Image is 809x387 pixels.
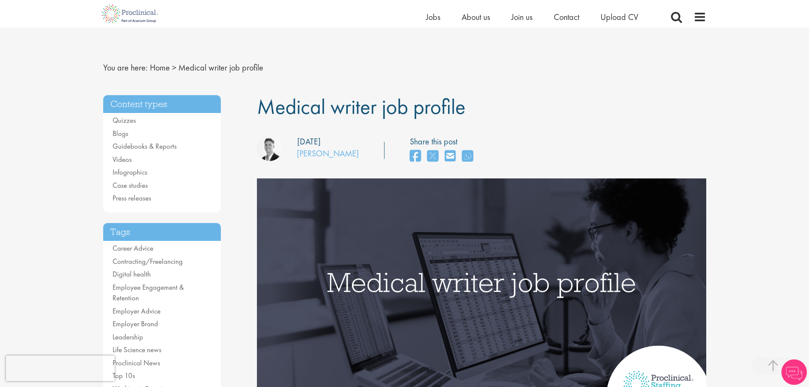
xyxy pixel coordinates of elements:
[113,319,158,328] a: Employer Brand
[178,62,263,73] span: Medical writer job profile
[781,359,807,385] img: Chatbot
[113,141,177,151] a: Guidebooks & Reports
[113,243,153,253] a: Career Advice
[150,62,170,73] a: breadcrumb link
[600,11,638,23] a: Upload CV
[113,116,136,125] a: Quizzes
[297,136,321,148] div: [DATE]
[257,93,465,120] span: Medical writer job profile
[410,147,421,166] a: share on facebook
[426,11,440,23] a: Jobs
[113,282,184,303] a: Employee Engagement & Retention
[113,193,151,203] a: Press releases
[103,95,221,113] h3: Content types
[113,181,148,190] a: Case studies
[103,223,221,241] h3: Tags
[113,358,160,367] a: Proclinical News
[113,167,147,177] a: Infographics
[113,332,143,342] a: Leadership
[103,62,148,73] span: You are here:
[113,371,135,380] a: Top 10s
[297,148,359,159] a: [PERSON_NAME]
[462,147,473,166] a: share on whats app
[113,306,161,316] a: Employer Advice
[113,345,161,354] a: Life Science news
[410,136,477,148] label: Share this post
[257,136,282,161] img: George Watson
[427,147,438,166] a: share on twitter
[511,11,533,23] a: Join us
[113,269,151,279] a: Digital health
[462,11,490,23] a: About us
[554,11,579,23] a: Contact
[113,129,128,138] a: Blogs
[113,155,132,164] a: Videos
[172,62,176,73] span: >
[445,147,456,166] a: share on email
[6,356,115,381] iframe: reCAPTCHA
[113,257,183,266] a: Contracting/Freelancing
